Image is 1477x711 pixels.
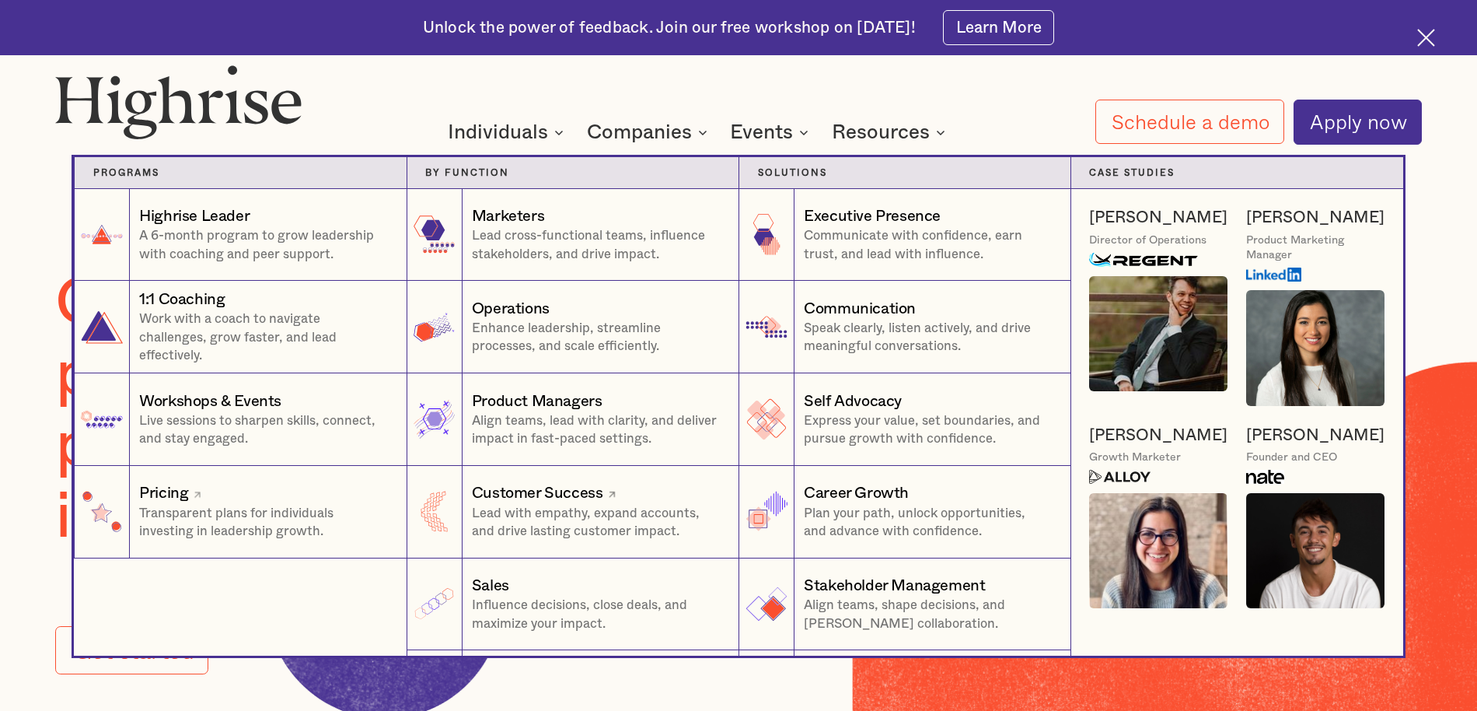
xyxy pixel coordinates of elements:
[804,320,1052,356] p: Speak clearly, listen actively, and drive meaningful conversations.
[1089,168,1175,177] strong: Case Studies
[758,168,827,177] strong: Solutions
[139,289,225,310] div: 1:1 Coaching
[804,205,941,227] div: Executive Presence
[804,298,916,320] div: Communication
[1246,207,1384,229] a: [PERSON_NAME]
[804,391,902,412] div: Self Advocacy
[1089,233,1206,248] div: Director of Operations
[139,205,250,227] div: Highrise Leader
[472,505,721,541] p: Lead with empathy, expand accounts, and drive lasting customer impact.
[738,189,1071,282] a: Executive PresenceCommunicate with confidence, earn trust, and lead with influence.
[74,373,407,466] a: Workshops & EventsLive sessions to sharpen skills, connect, and stay engaged.
[74,281,407,373] a: 1:1 CoachingWork with a coach to navigate challenges, grow faster, and lead effectively.
[472,575,509,597] div: Sales
[1246,233,1384,263] div: Product Marketing Manager
[1089,425,1227,447] a: [PERSON_NAME]
[407,466,739,559] a: Customer SuccessLead with empathy, expand accounts, and drive lasting customer impact.
[74,189,407,282] a: Highrise LeaderA 6-month program to grow leadership with coaching and peer support.
[1294,100,1421,145] a: Apply now
[407,559,739,651] a: SalesInfluence decisions, close deals, and maximize your impact.
[804,597,1052,633] p: Align teams, shape decisions, and [PERSON_NAME] collaboration.
[804,575,985,597] div: Stakeholder Management
[738,559,1071,651] a: Stakeholder ManagementAlign teams, shape decisions, and [PERSON_NAME] collaboration.
[1246,450,1337,465] div: Founder and CEO
[139,227,388,264] p: A 6-month program to grow leadership with coaching and peer support.
[804,505,1052,541] p: Plan your path, unlock opportunities, and advance with confidence.
[74,466,407,559] a: PricingTransparent plans for individuals investing in leadership growth.
[93,168,159,177] strong: Programs
[472,227,721,264] p: Lead cross-functional teams, influence stakeholders, and drive impact.
[738,281,1071,373] a: CommunicationSpeak clearly, listen actively, and drive meaningful conversations.
[943,10,1054,45] a: Learn More
[472,205,544,227] div: Marketers
[139,391,281,412] div: Workshops & Events
[738,466,1071,559] a: Career GrowthPlan your path, unlock opportunities, and advance with confidence.
[1246,425,1384,447] a: [PERSON_NAME]
[804,482,909,504] div: Career Growth
[1095,100,1284,144] a: Schedule a demo
[139,310,388,365] p: Work with a coach to navigate challenges, grow faster, and lead effectively.
[139,482,188,504] div: Pricing
[407,281,739,373] a: OperationsEnhance leadership, streamline processes, and scale efficiently.
[55,268,1053,552] h1: Online leadership development program for growth-minded professionals in fast-paced industries
[1417,29,1435,47] img: Cross icon
[423,17,916,39] div: Unlock the power of feedback. Join our free workshop on [DATE]!
[1089,450,1181,465] div: Growth Marketer
[472,298,550,320] div: Operations
[272,120,1205,655] nav: Individuals
[804,412,1052,449] p: Express your value, set boundaries, and pursue growth with confidence.
[55,626,208,674] a: Get started
[1089,207,1227,229] a: [PERSON_NAME]
[472,482,603,504] div: Customer Success
[472,597,721,633] p: Influence decisions, close deals, and maximize your impact.
[407,373,739,466] a: Product ManagersAlign teams, lead with clarity, and deliver impact in fast-paced settings.
[55,65,302,139] img: Highrise logo
[472,391,602,412] div: Product Managers
[472,412,721,449] p: Align teams, lead with clarity, and deliver impact in fast-paced settings.
[738,373,1071,466] a: Self AdvocacyExpress your value, set boundaries, and pursue growth with confidence.
[139,505,388,541] p: Transparent plans for individuals investing in leadership growth.
[804,227,1052,264] p: Communicate with confidence, earn trust, and lead with influence.
[407,189,739,282] a: MarketersLead cross-functional teams, influence stakeholders, and drive impact.
[425,168,509,177] strong: by function
[139,412,388,449] p: Live sessions to sharpen skills, connect, and stay engaged.
[472,320,721,356] p: Enhance leadership, streamline processes, and scale efficiently.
